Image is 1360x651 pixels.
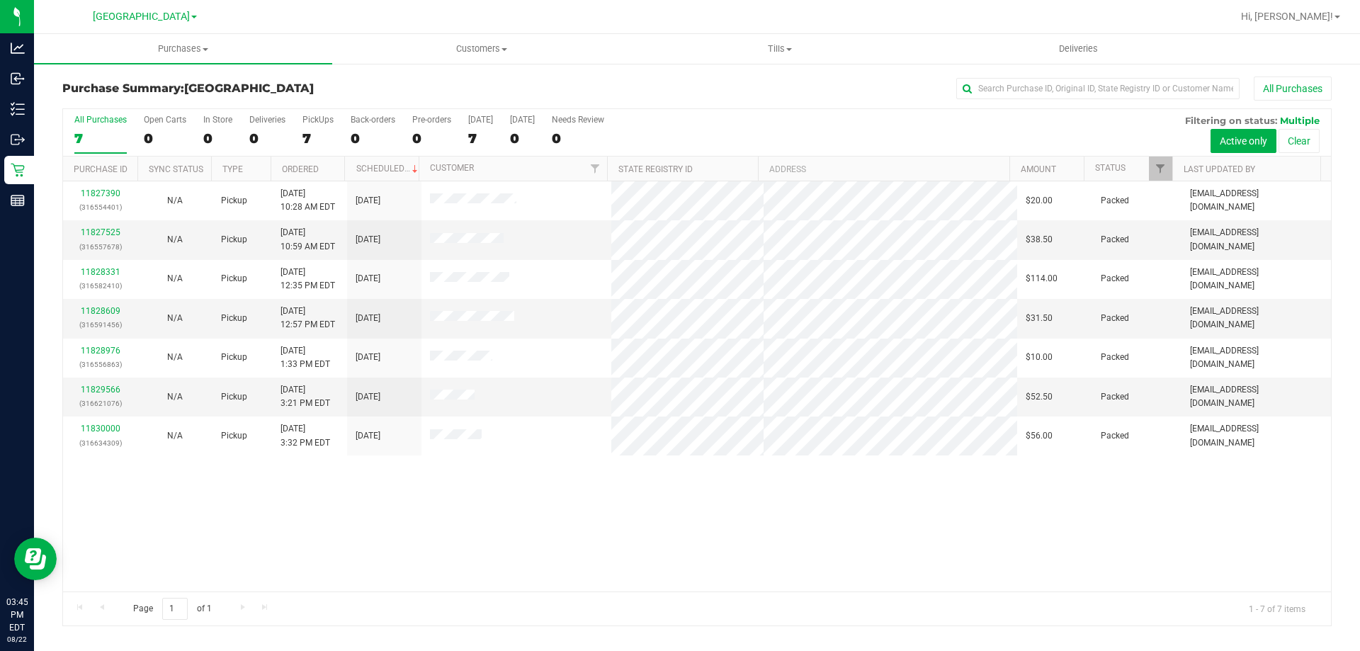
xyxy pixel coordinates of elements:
span: [EMAIL_ADDRESS][DOMAIN_NAME] [1190,422,1322,449]
span: Not Applicable [167,352,183,362]
a: 11827525 [81,227,120,237]
inline-svg: Retail [11,163,25,177]
span: Hi, [PERSON_NAME]! [1241,11,1333,22]
p: 08/22 [6,634,28,645]
span: $38.50 [1026,233,1053,247]
div: In Store [203,115,232,125]
span: [DATE] 12:35 PM EDT [280,266,335,293]
a: Ordered [282,164,319,174]
div: Pre-orders [412,115,451,125]
span: [GEOGRAPHIC_DATA] [184,81,314,95]
a: Status [1095,163,1126,173]
span: [EMAIL_ADDRESS][DOMAIN_NAME] [1190,383,1322,410]
div: 0 [144,130,186,147]
span: [DATE] [356,390,380,404]
span: [DATE] [356,194,380,208]
p: (316557678) [72,240,129,254]
div: 7 [468,130,493,147]
span: Pickup [221,233,247,247]
span: [EMAIL_ADDRESS][DOMAIN_NAME] [1190,187,1322,214]
div: Open Carts [144,115,186,125]
div: 0 [412,130,451,147]
a: 11829566 [81,385,120,395]
button: Clear [1279,129,1320,153]
span: Pickup [221,429,247,443]
inline-svg: Outbound [11,132,25,147]
span: Packed [1101,351,1129,364]
div: 0 [351,130,395,147]
span: Filtering on status: [1185,115,1277,126]
a: Purchase ID [74,164,127,174]
span: Not Applicable [167,273,183,283]
span: [DATE] 10:28 AM EDT [280,187,335,214]
span: Not Applicable [167,392,183,402]
a: 11828976 [81,346,120,356]
span: Tills [631,43,928,55]
span: Pickup [221,272,247,285]
p: (316634309) [72,436,129,450]
div: 7 [302,130,334,147]
span: [DATE] 3:21 PM EDT [280,383,330,410]
span: Packed [1101,390,1129,404]
div: All Purchases [74,115,127,125]
button: N/A [167,429,183,443]
span: Pickup [221,312,247,325]
div: PickUps [302,115,334,125]
a: Type [222,164,243,174]
span: Page of 1 [121,598,223,620]
a: Scheduled [356,164,421,174]
div: 0 [510,130,535,147]
span: [DATE] 12:57 PM EDT [280,305,335,332]
inline-svg: Inbound [11,72,25,86]
a: 11828609 [81,306,120,316]
span: [EMAIL_ADDRESS][DOMAIN_NAME] [1190,266,1322,293]
inline-svg: Inventory [11,102,25,116]
th: Address [758,157,1009,181]
span: $52.50 [1026,390,1053,404]
span: Not Applicable [167,431,183,441]
div: 7 [74,130,127,147]
a: Deliveries [929,34,1228,64]
p: 03:45 PM EDT [6,596,28,634]
a: 11828331 [81,267,120,277]
button: N/A [167,390,183,404]
span: [DATE] [356,233,380,247]
a: Filter [584,157,607,181]
span: [EMAIL_ADDRESS][DOMAIN_NAME] [1190,226,1322,253]
span: $114.00 [1026,272,1058,285]
span: $10.00 [1026,351,1053,364]
span: [EMAIL_ADDRESS][DOMAIN_NAME] [1190,305,1322,332]
button: N/A [167,312,183,325]
div: Needs Review [552,115,604,125]
a: Filter [1149,157,1172,181]
a: Amount [1021,164,1056,174]
span: Packed [1101,233,1129,247]
a: Tills [630,34,929,64]
span: [DATE] 10:59 AM EDT [280,226,335,253]
span: Not Applicable [167,234,183,244]
button: All Purchases [1254,77,1332,101]
button: N/A [167,194,183,208]
span: [DATE] 3:32 PM EDT [280,422,330,449]
span: Not Applicable [167,196,183,205]
span: Packed [1101,272,1129,285]
span: [GEOGRAPHIC_DATA] [93,11,190,23]
span: Pickup [221,390,247,404]
span: Pickup [221,194,247,208]
p: (316556863) [72,358,129,371]
span: [DATE] [356,429,380,443]
input: 1 [162,598,188,620]
div: 0 [203,130,232,147]
span: 1 - 7 of 7 items [1237,598,1317,619]
span: [DATE] [356,312,380,325]
div: [DATE] [468,115,493,125]
span: [DATE] 1:33 PM EDT [280,344,330,371]
div: Back-orders [351,115,395,125]
a: Sync Status [149,164,203,174]
a: Last Updated By [1184,164,1255,174]
button: N/A [167,233,183,247]
a: State Registry ID [618,164,693,174]
inline-svg: Analytics [11,41,25,55]
span: [EMAIL_ADDRESS][DOMAIN_NAME] [1190,344,1322,371]
span: Pickup [221,351,247,364]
